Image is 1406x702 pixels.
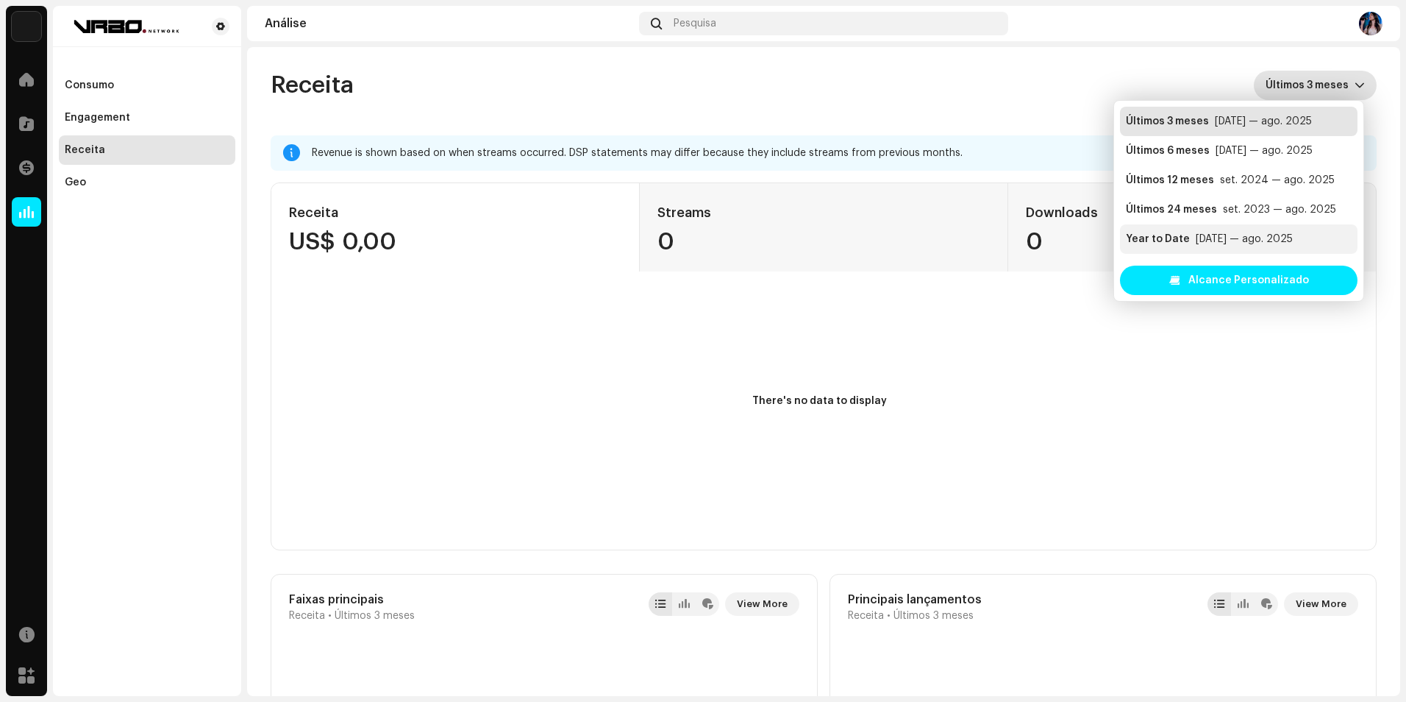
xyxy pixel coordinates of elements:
re-m-nav-item: Engagement [59,103,235,132]
li: Previous Calendar Year [1120,254,1357,283]
img: be6cad3a-c72d-4e6b-a955-094ce51e5712 [65,18,188,35]
span: Receita [271,71,354,100]
button: View More [725,592,799,616]
div: Year to Date [1126,232,1190,247]
li: Últimos 24 meses [1120,195,1357,224]
div: Faixas principais [289,592,415,607]
text: There's no data to display [752,396,887,406]
span: Receita [848,610,884,622]
div: Últimos 24 meses [1126,202,1217,217]
span: • [328,610,332,622]
button: View More [1284,592,1358,616]
div: Revenue is shown based on when streams occurred. DSP statements may differ because they include s... [312,144,1365,162]
div: Principais lançamentos [848,592,982,607]
div: set. 2024 — ago. 2025 [1220,173,1335,188]
div: Engagement [65,112,130,124]
div: Análise [265,18,633,29]
div: [DATE] — ago. 2025 [1196,232,1293,247]
img: dc321f6b-3bf5-4112-a89f-a9f42d8ba402 [1359,12,1382,35]
div: Geo [65,177,86,188]
div: Consumo [65,79,114,91]
li: Últimos 12 meses [1120,166,1357,195]
li: Últimos 6 meses [1120,136,1357,166]
span: Últimos 3 meses [335,610,415,622]
div: [DATE] — ago. 2025 [1215,114,1312,129]
img: 66bce8da-2cef-42a1-a8c4-ff775820a5f9 [12,12,41,41]
span: Alcance Personalizado [1188,266,1309,295]
re-m-nav-item: Geo [59,168,235,197]
ul: Option List [1114,101,1363,289]
span: • [887,610,891,622]
li: Últimos 3 meses [1120,107,1357,136]
span: View More [737,589,788,619]
div: Últimos 6 meses [1126,143,1210,158]
div: [DATE] — ago. 2025 [1216,143,1313,158]
li: Year to Date [1120,224,1357,254]
span: Pesquisa [674,18,716,29]
span: Receita [289,610,325,622]
div: Últimos 3 meses [1126,114,1209,129]
span: Últimos 3 meses [1266,71,1355,100]
re-m-nav-item: Consumo [59,71,235,100]
div: dropdown trigger [1355,71,1365,100]
div: set. 2023 — ago. 2025 [1223,202,1336,217]
re-m-nav-item: Receita [59,135,235,165]
div: Últimos 12 meses [1126,173,1214,188]
div: Receita [65,144,105,156]
span: View More [1296,589,1346,619]
span: Últimos 3 meses [893,610,974,622]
